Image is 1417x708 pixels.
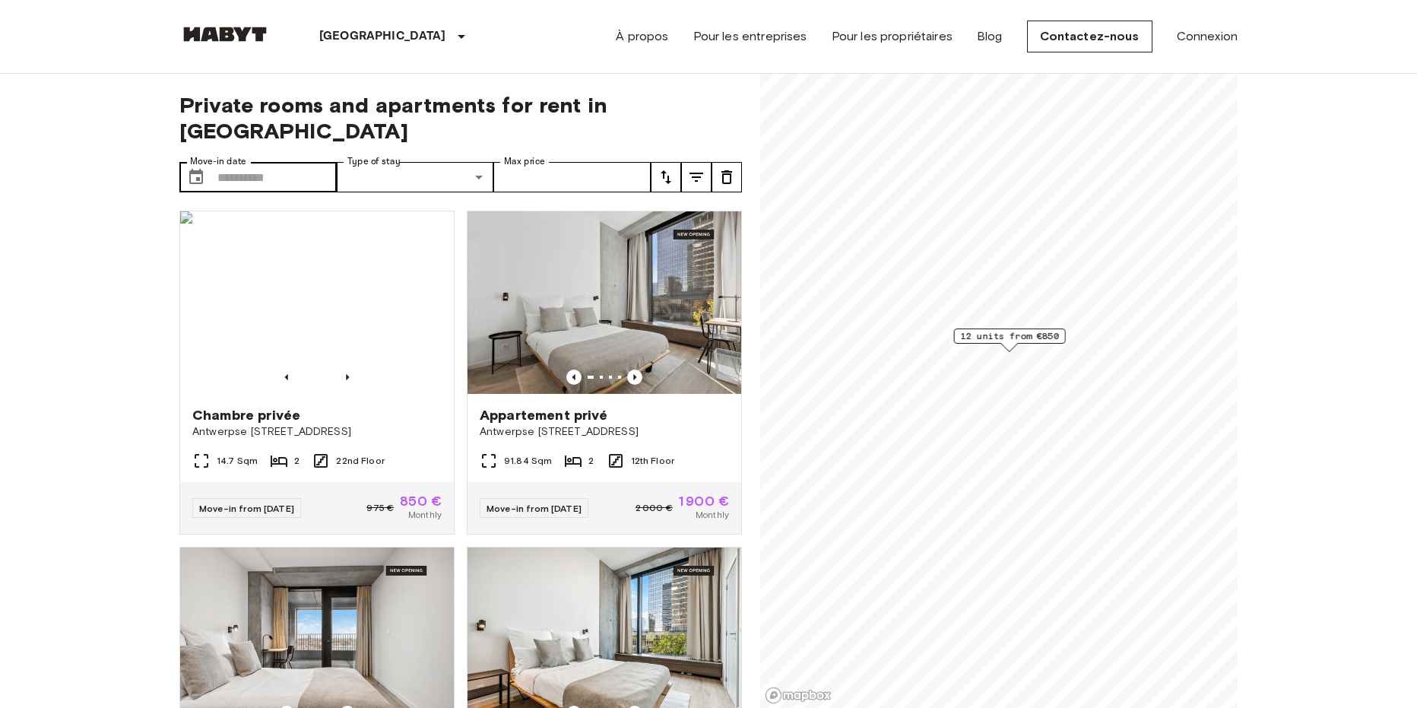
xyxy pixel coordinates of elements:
[616,27,668,46] a: À propos
[679,494,729,508] span: 1 900 €
[627,370,642,385] button: Previous image
[636,501,673,515] span: 2 000 €
[217,454,258,468] span: 14.7 Sqm
[977,27,1003,46] a: Blog
[179,92,742,144] span: Private rooms and apartments for rent in [GEOGRAPHIC_DATA]
[340,370,355,385] button: Previous image
[832,27,953,46] a: Pour les propriétaires
[961,329,1059,343] span: 12 units from €850
[319,27,446,46] p: [GEOGRAPHIC_DATA]
[651,162,681,192] button: tune
[765,687,832,704] a: Mapbox logo
[566,370,582,385] button: Previous image
[179,27,271,42] img: Habyt
[480,406,608,424] span: Appartement privé
[347,155,401,168] label: Type of stay
[181,162,211,192] button: Choose date
[190,155,246,168] label: Move-in date
[588,454,594,468] span: 2
[504,454,552,468] span: 91.84 Sqm
[696,508,729,522] span: Monthly
[1177,27,1238,46] a: Connexion
[199,503,294,514] span: Move-in from [DATE]
[504,155,545,168] label: Max price
[631,454,675,468] span: 12th Floor
[408,508,442,522] span: Monthly
[954,329,1066,352] div: Map marker
[336,454,385,468] span: 22nd Floor
[366,501,394,515] span: 975 €
[180,211,454,394] img: Marketing picture of unit BE-23-003-090-002
[192,406,300,424] span: Chambre privée
[279,370,294,385] button: Previous image
[712,162,742,192] button: tune
[480,424,729,440] span: Antwerpse [STREET_ADDRESS]
[468,211,741,394] img: Marketing picture of unit BE-23-003-045-001
[681,162,712,192] button: tune
[467,211,742,535] a: Marketing picture of unit BE-23-003-045-001Previous imagePrevious imageAppartement privéAntwerpse...
[400,494,442,508] span: 850 €
[179,211,455,535] a: Marketing picture of unit BE-23-003-090-002Previous imagePrevious imageChambre privéeAntwerpse [S...
[1027,21,1152,52] a: Contactez-nous
[693,27,807,46] a: Pour les entreprises
[294,454,300,468] span: 2
[487,503,582,514] span: Move-in from [DATE]
[192,424,442,440] span: Antwerpse [STREET_ADDRESS]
